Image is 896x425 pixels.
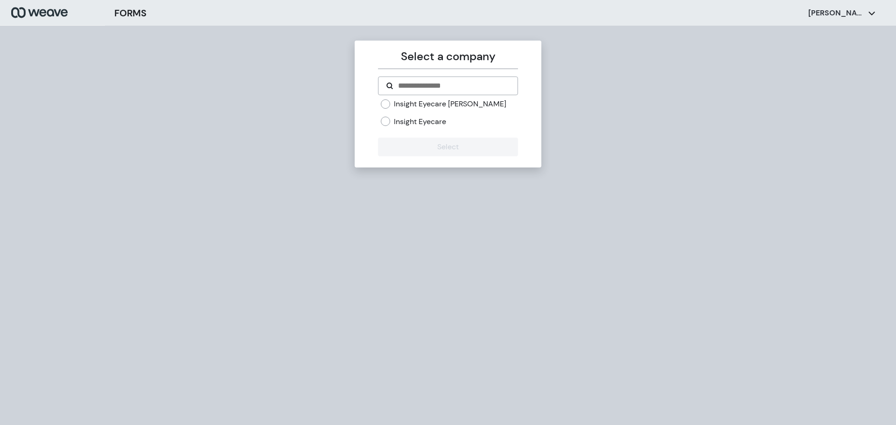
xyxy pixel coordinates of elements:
[397,80,510,91] input: Search
[394,117,446,127] label: Insight Eyecare
[808,8,864,18] p: [PERSON_NAME]
[378,48,518,65] p: Select a company
[114,6,147,20] h3: FORMS
[378,138,518,156] button: Select
[394,99,506,109] label: Insight Eyecare [PERSON_NAME]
